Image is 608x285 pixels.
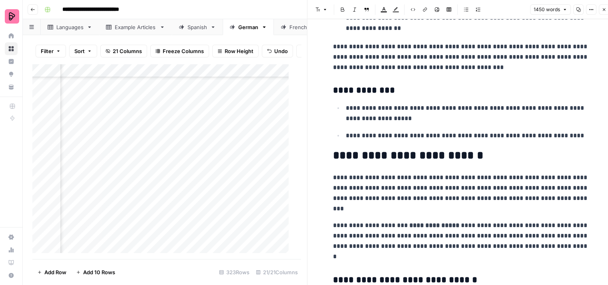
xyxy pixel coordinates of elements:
div: Languages [56,23,84,31]
button: 21 Columns [100,45,147,57]
span: 21 Columns [113,47,142,55]
button: Undo [262,45,293,57]
button: Add 10 Rows [71,266,120,279]
span: Add Row [44,268,66,276]
div: French [289,23,307,31]
a: Insights [5,55,18,68]
button: Freeze Columns [150,45,209,57]
span: 1450 words [534,6,560,13]
span: Undo [274,47,288,55]
span: Row Height [225,47,253,55]
div: 21/21 Columns [253,266,301,279]
button: 1450 words [530,4,571,15]
a: Your Data [5,81,18,93]
button: Filter [36,45,66,57]
a: Usage [5,243,18,256]
img: Preply Logo [5,9,19,24]
a: Learning Hub [5,256,18,269]
a: Browse [5,42,18,55]
button: Sort [69,45,97,57]
a: Opportunities [5,68,18,81]
span: Filter [41,47,54,55]
a: Home [5,30,18,42]
button: Workspace: Preply [5,6,18,26]
a: German [223,19,274,35]
a: Settings [5,231,18,243]
button: Add Row [32,266,71,279]
button: Row Height [212,45,259,57]
div: German [238,23,258,31]
span: Sort [74,47,85,55]
div: Example Articles [115,23,156,31]
div: 323 Rows [216,266,253,279]
span: Freeze Columns [163,47,204,55]
button: Help + Support [5,269,18,282]
a: Spanish [172,19,223,35]
a: French [274,19,323,35]
div: Spanish [187,23,207,31]
a: Example Articles [99,19,172,35]
a: Languages [41,19,99,35]
span: Add 10 Rows [83,268,115,276]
